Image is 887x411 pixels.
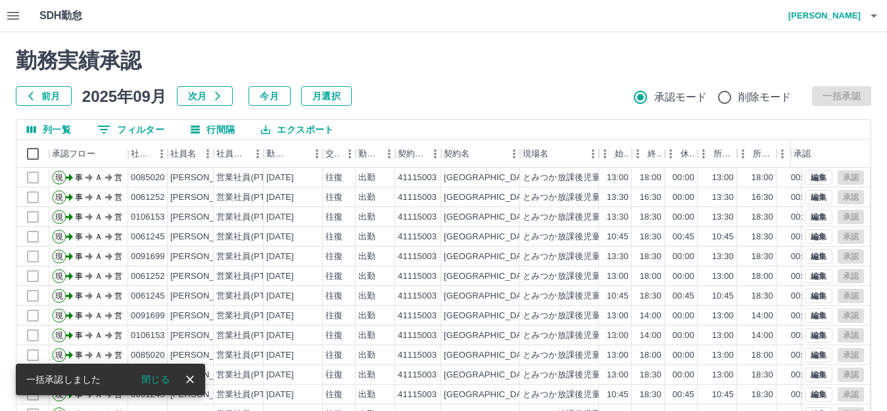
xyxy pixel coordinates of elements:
[131,191,165,204] div: 0061252
[791,211,813,224] div: 00:00
[805,269,832,283] button: 編集
[805,289,832,303] button: 編集
[425,144,445,164] button: メニュー
[26,368,101,391] div: 一括承認しました
[753,140,774,168] div: 所定終業
[607,349,629,362] div: 13:00
[131,290,165,302] div: 0061245
[131,211,165,224] div: 0106153
[791,251,813,263] div: 00:00
[648,140,662,168] div: 終業
[752,369,773,381] div: 18:30
[398,349,437,362] div: 41115003
[95,331,103,340] text: Ａ
[131,329,165,342] div: 0106153
[398,270,437,283] div: 41115003
[640,290,661,302] div: 18:30
[75,173,83,182] text: 事
[640,329,661,342] div: 14:00
[712,349,734,362] div: 13:00
[794,140,811,168] div: 承認
[325,349,343,362] div: 往復
[615,140,629,168] div: 始業
[358,231,375,243] div: 出勤
[523,251,610,263] div: とみつか放課後児童会
[266,349,294,362] div: [DATE]
[301,86,352,106] button: 月選択
[712,329,734,342] div: 13:00
[307,144,327,164] button: メニュー
[791,140,859,168] div: 承認
[216,191,285,204] div: 営業社員(PT契約)
[523,349,610,362] div: とみつか放課後児童会
[712,310,734,322] div: 13:00
[266,270,294,283] div: [DATE]
[170,369,242,381] div: [PERSON_NAME]
[712,270,734,283] div: 13:00
[523,369,610,381] div: とみつか放課後児童会
[358,310,375,322] div: 出勤
[131,140,152,168] div: 社員番号
[398,231,437,243] div: 41115003
[114,291,122,301] text: 営
[114,311,122,320] text: 営
[398,329,437,342] div: 41115003
[114,252,122,261] text: 営
[55,252,63,261] text: 現
[640,211,661,224] div: 18:30
[640,349,661,362] div: 18:00
[805,368,832,382] button: 編集
[95,193,103,202] text: Ａ
[444,369,535,381] div: [GEOGRAPHIC_DATA]
[49,140,128,168] div: 承認フロー
[170,172,242,184] div: [PERSON_NAME]
[665,140,698,168] div: 休憩
[114,212,122,222] text: 営
[16,86,72,106] button: 前月
[266,191,294,204] div: [DATE]
[340,144,360,164] button: メニュー
[791,290,813,302] div: 00:45
[791,310,813,322] div: 00:00
[607,369,629,381] div: 13:00
[791,369,813,381] div: 00:00
[325,211,343,224] div: 往復
[358,290,375,302] div: 出勤
[131,349,165,362] div: 0085020
[444,172,535,184] div: [GEOGRAPHIC_DATA]
[131,370,180,389] button: 閉じる
[673,349,694,362] div: 00:00
[95,232,103,241] text: Ａ
[673,290,694,302] div: 00:45
[712,369,734,381] div: 13:00
[170,191,242,204] div: [PERSON_NAME]
[398,172,437,184] div: 41115003
[216,389,285,401] div: 営業社員(PT契約)
[607,290,629,302] div: 10:45
[128,140,168,168] div: 社員番号
[75,272,83,281] text: 事
[216,172,285,184] div: 営業社員(PT契約)
[358,251,375,263] div: 出勤
[75,331,83,340] text: 事
[805,210,832,224] button: 編集
[170,211,242,224] div: [PERSON_NAME]
[640,191,661,204] div: 16:30
[75,291,83,301] text: 事
[379,144,399,164] button: メニュー
[791,349,813,362] div: 00:00
[791,231,813,243] div: 00:45
[55,291,63,301] text: 現
[358,140,379,168] div: 勤務区分
[180,370,200,389] button: close
[752,349,773,362] div: 18:00
[805,308,832,323] button: 編集
[55,272,63,281] text: 現
[358,349,375,362] div: 出勤
[673,270,694,283] div: 00:00
[325,290,343,302] div: 往復
[607,211,629,224] div: 13:30
[673,172,694,184] div: 00:00
[523,172,610,184] div: とみつか放課後児童会
[55,331,63,340] text: 現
